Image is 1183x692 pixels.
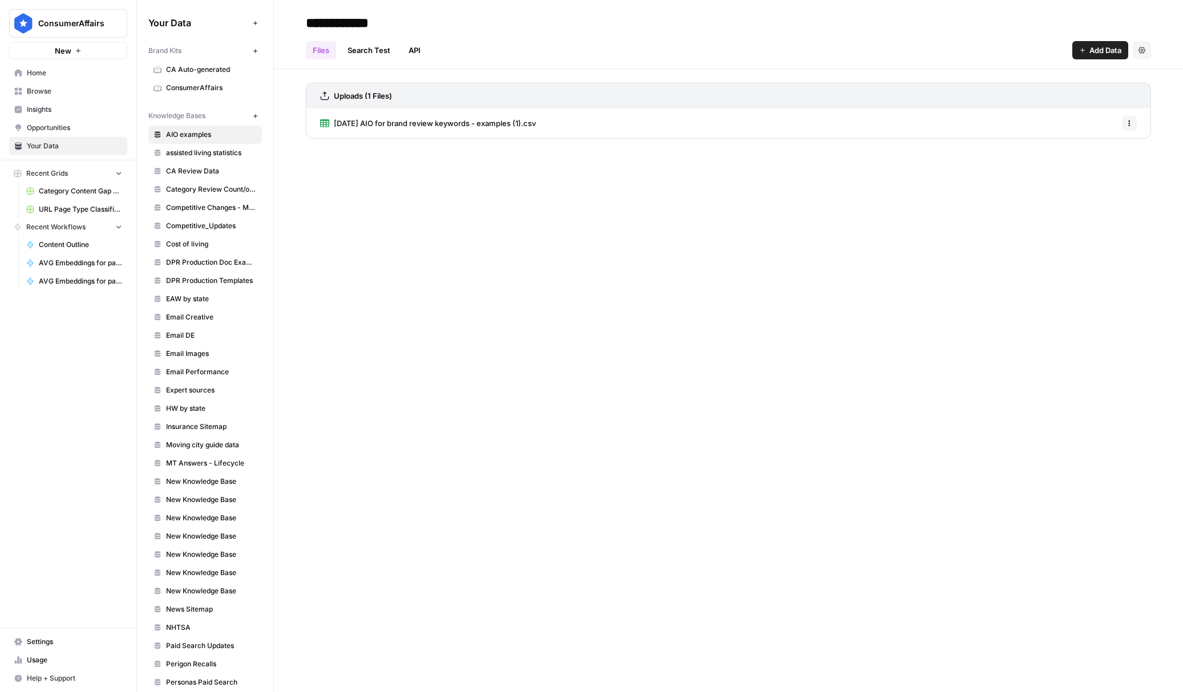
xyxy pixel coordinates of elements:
a: NHTSA [148,618,262,637]
span: Email Creative [166,312,257,322]
span: New Knowledge Base [166,549,257,560]
span: News Sitemap [166,604,257,614]
span: URL Page Type Classification [39,204,122,215]
a: URL Page Type Classification [21,200,127,218]
span: EAW by state [166,294,257,304]
a: Competitive Changes - Matching [148,199,262,217]
a: Insights [9,100,127,119]
a: New Knowledge Base [148,564,262,582]
button: Help + Support [9,669,127,687]
a: Cost of living [148,235,262,253]
span: New Knowledge Base [166,568,257,578]
img: ConsumerAffairs Logo [13,13,34,34]
a: API [402,41,427,59]
button: Recent Grids [9,165,127,182]
a: Email Images [148,345,262,363]
span: assisted living statistics [166,148,257,158]
span: Settings [27,637,122,647]
a: Browse [9,82,127,100]
a: EAW by state [148,290,262,308]
span: Moving city guide data [166,440,257,450]
a: Personas Paid Search [148,673,262,691]
a: Usage [9,651,127,669]
a: DPR Production Doc Examples [148,253,262,272]
span: Competitive_Updates [166,221,257,231]
a: New Knowledge Base [148,545,262,564]
span: Insurance Sitemap [166,422,257,432]
h3: Uploads (1 Files) [334,90,392,102]
a: MT Answers - Lifecycle [148,454,262,472]
span: AVG Embeddings for page and Target Keyword [39,276,122,286]
span: [DATE] AIO for brand review keywords - examples (1).csv [334,118,536,129]
a: New Knowledge Base [148,509,262,527]
span: Category Content Gap Analysis [39,186,122,196]
span: Insights [27,104,122,115]
span: Expert sources [166,385,257,395]
a: Moving city guide data [148,436,262,454]
span: Brand Kits [148,46,181,56]
a: AIO examples [148,126,262,144]
span: Perigon Recalls [166,659,257,669]
span: Recent Workflows [26,222,86,232]
span: New Knowledge Base [166,476,257,487]
span: New Knowledge Base [166,586,257,596]
span: New [55,45,71,56]
span: Usage [27,655,122,665]
button: Workspace: ConsumerAffairs [9,9,127,38]
span: New Knowledge Base [166,495,257,505]
span: HW by state [166,403,257,414]
span: Help + Support [27,673,122,683]
a: HW by state [148,399,262,418]
span: Home [27,68,122,78]
a: AVG Embeddings for page and Target Keyword - Using Pasted page content [21,254,127,272]
span: NHTSA [166,622,257,633]
a: Insurance Sitemap [148,418,262,436]
span: DPR Production Templates [166,276,257,286]
a: DPR Production Templates [148,272,262,290]
span: Personas Paid Search [166,677,257,687]
a: New Knowledge Base [148,491,262,509]
a: News Sitemap [148,600,262,618]
a: Home [9,64,127,82]
a: Files [306,41,336,59]
a: Email DE [148,326,262,345]
span: ConsumerAffairs [166,83,257,93]
a: New Knowledge Base [148,582,262,600]
button: Add Data [1072,41,1128,59]
a: CA Review Data [148,162,262,180]
a: [DATE] AIO for brand review keywords - examples (1).csv [320,108,536,138]
span: CA Review Data [166,166,257,176]
a: ConsumerAffairs [148,79,262,97]
span: Opportunities [27,123,122,133]
button: New [9,42,127,59]
a: Your Data [9,137,127,155]
a: Search Test [341,41,397,59]
a: Competitive_Updates [148,217,262,235]
a: Uploads (1 Files) [320,83,392,108]
a: Perigon Recalls [148,655,262,673]
a: Settings [9,633,127,651]
span: Content Outline [39,240,122,250]
span: CA Auto-generated [166,64,257,75]
span: Cost of living [166,239,257,249]
a: Email Performance [148,363,262,381]
a: New Knowledge Base [148,527,262,545]
span: Paid Search Updates [166,641,257,651]
a: Content Outline [21,236,127,254]
a: New Knowledge Base [148,472,262,491]
a: CA Auto-generated [148,60,262,79]
a: Category Content Gap Analysis [21,182,127,200]
span: New Knowledge Base [166,531,257,541]
span: DPR Production Doc Examples [166,257,257,268]
a: Expert sources [148,381,262,399]
span: New Knowledge Base [166,513,257,523]
span: MT Answers - Lifecycle [166,458,257,468]
span: Email Performance [166,367,257,377]
a: Category Review Count/other [148,180,262,199]
a: Paid Search Updates [148,637,262,655]
a: Email Creative [148,308,262,326]
a: assisted living statistics [148,144,262,162]
span: Email DE [166,330,257,341]
a: Opportunities [9,119,127,137]
span: Your Data [148,16,248,30]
